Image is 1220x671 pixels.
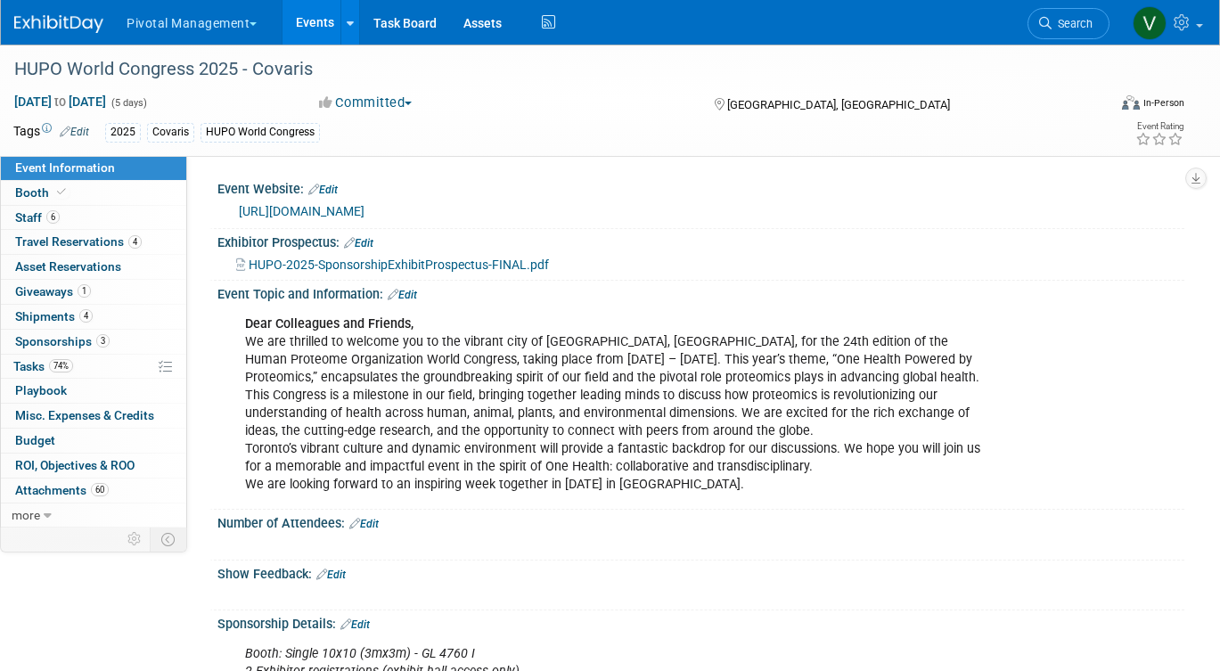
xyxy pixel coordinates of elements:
[217,281,1184,304] div: Event Topic and Information:
[128,235,142,249] span: 4
[340,618,370,631] a: Edit
[96,334,110,348] span: 3
[201,123,320,142] div: HUPO World Congress
[1,429,186,453] a: Budget
[1,305,186,329] a: Shipments4
[308,184,338,196] a: Edit
[91,483,109,496] span: 60
[110,97,147,109] span: (5 days)
[313,94,419,112] button: Committed
[1,503,186,528] a: more
[1,230,186,254] a: Travel Reservations4
[13,94,107,110] span: [DATE] [DATE]
[217,561,1184,584] div: Show Feedback:
[12,508,40,522] span: more
[15,284,91,299] span: Giveaways
[15,433,55,447] span: Budget
[151,528,187,551] td: Toggle Event Tabs
[1,280,186,304] a: Giveaways1
[316,569,346,581] a: Edit
[46,210,60,224] span: 6
[236,258,549,272] a: HUPO-2025-SponsorshipExhibitProspectus-FINAL.pdf
[119,528,151,551] td: Personalize Event Tab Strip
[57,187,66,197] i: Booth reservation complete
[13,122,89,143] td: Tags
[105,123,141,142] div: 2025
[1011,93,1184,119] div: Event Format
[15,185,70,200] span: Booth
[1,330,186,354] a: Sponsorships3
[1,181,186,205] a: Booth
[15,259,121,274] span: Asset Reservations
[1,355,186,379] a: Tasks74%
[727,98,950,111] span: [GEOGRAPHIC_DATA], [GEOGRAPHIC_DATA]
[245,646,475,661] i: Booth: Single 10x10 (3mx3m) - GL 4760 I
[1,404,186,428] a: Misc. Expenses & Credits
[15,334,110,348] span: Sponsorships
[1,379,186,403] a: Playbook
[1,454,186,478] a: ROI, Objectives & ROO
[239,204,364,218] a: [URL][DOMAIN_NAME]
[15,309,93,323] span: Shipments
[388,289,417,301] a: Edit
[14,15,103,33] img: ExhibitDay
[15,408,154,422] span: Misc. Expenses & Credits
[1,479,186,503] a: Attachments60
[13,359,73,373] span: Tasks
[60,126,89,138] a: Edit
[1,156,186,180] a: Event Information
[52,94,69,109] span: to
[1,206,186,230] a: Staff6
[217,510,1184,533] div: Number of Attendees:
[245,316,413,331] b: Dear Colleagues and Friends,
[8,53,1085,86] div: HUPO World Congress 2025 - Covaris
[1052,17,1093,30] span: Search
[1028,8,1109,39] a: Search
[1,255,186,279] a: Asset Reservations
[15,483,109,497] span: Attachments
[1142,96,1184,110] div: In-Person
[249,258,549,272] span: HUPO-2025-SponsorshipExhibitProspectus-FINAL.pdf
[1122,95,1140,110] img: Format-Inperson.png
[15,210,60,225] span: Staff
[15,458,135,472] span: ROI, Objectives & ROO
[233,307,996,503] div: We are thrilled to welcome you to the vibrant city of [GEOGRAPHIC_DATA], [GEOGRAPHIC_DATA], for t...
[78,284,91,298] span: 1
[344,237,373,250] a: Edit
[15,160,115,175] span: Event Information
[147,123,194,142] div: Covaris
[15,234,142,249] span: Travel Reservations
[349,518,379,530] a: Edit
[79,309,93,323] span: 4
[15,383,67,397] span: Playbook
[217,229,1184,252] div: Exhibitor Prospectus:
[49,359,73,372] span: 74%
[217,610,1184,634] div: Sponsorship Details:
[1133,6,1167,40] img: Valerie Weld
[217,176,1184,199] div: Event Website:
[1135,122,1183,131] div: Event Rating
